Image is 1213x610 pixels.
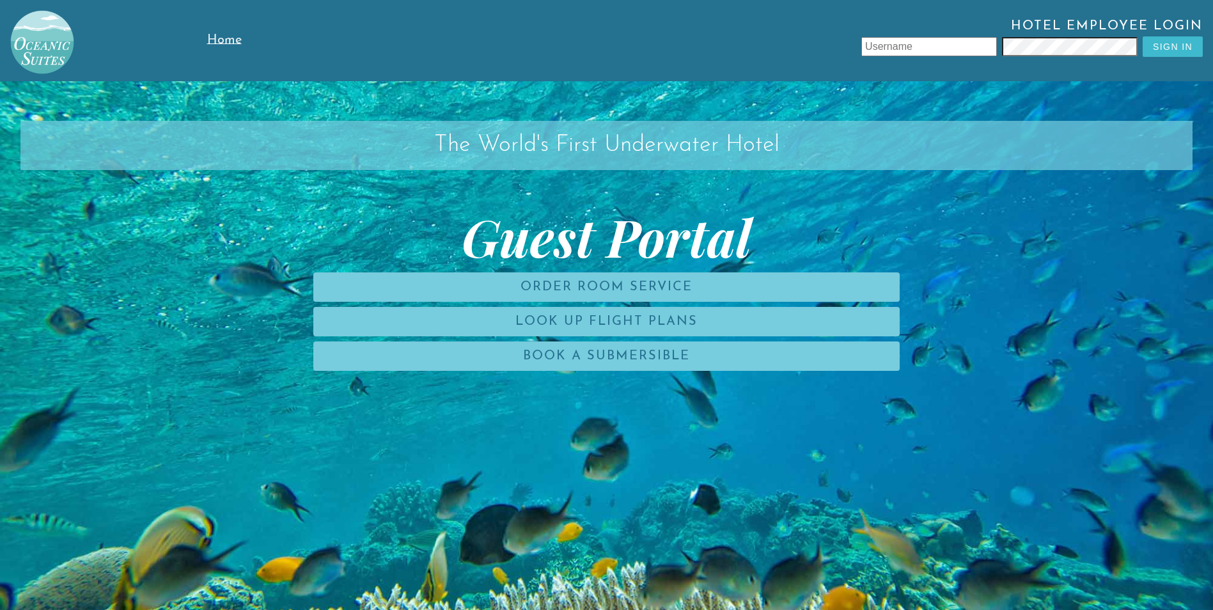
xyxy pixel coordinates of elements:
[303,19,1203,36] span: Hotel Employee Login
[20,211,1193,262] span: Guest Portal
[861,37,997,56] input: Username
[313,272,900,302] a: Order Room Service
[20,121,1193,170] h2: The World's First Underwater Hotel
[313,341,900,371] a: Book a Submersible
[1143,36,1203,57] button: Sign In
[313,307,900,336] a: Look Up Flight Plans
[207,34,242,47] span: Home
